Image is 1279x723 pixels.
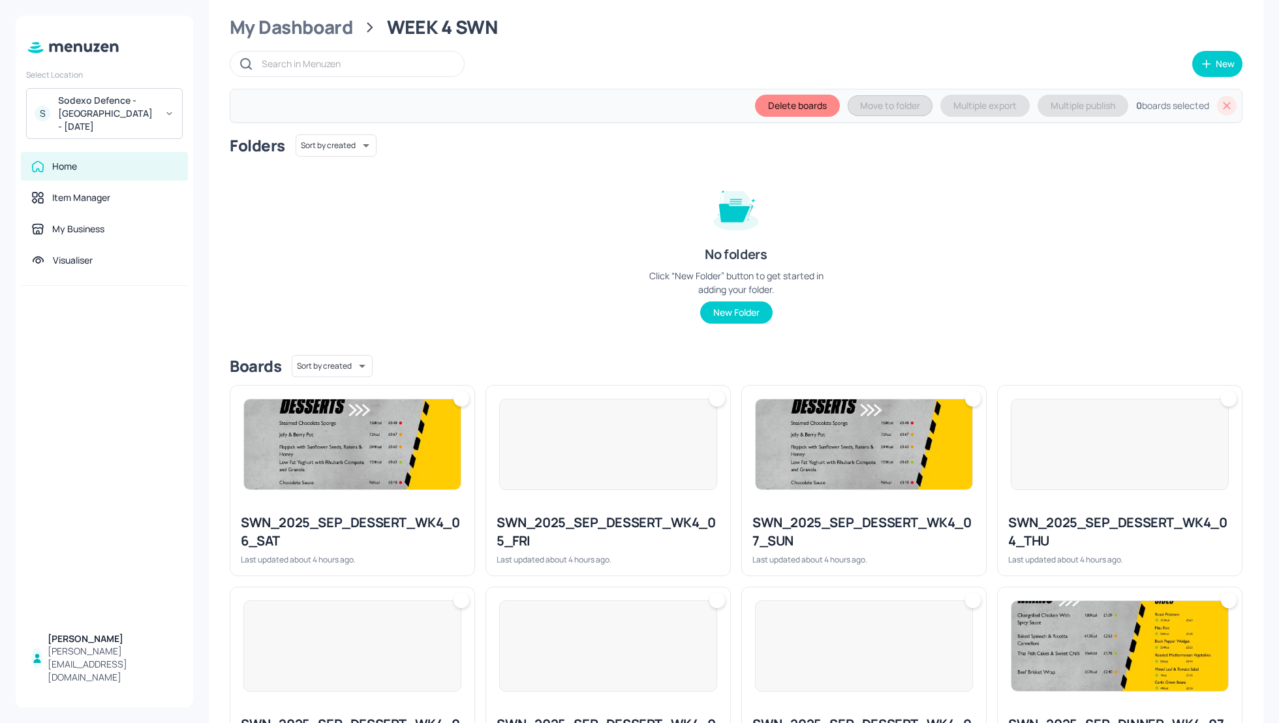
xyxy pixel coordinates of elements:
div: My Business [52,223,104,236]
div: Visualiser [53,254,93,267]
input: Search in Menuzen [262,54,451,73]
div: Last updated about 4 hours ago. [752,554,976,565]
img: 2025-06-06-1749218990356zckul9xsasi.jpeg [244,399,461,489]
div: Sodexo Defence - [GEOGRAPHIC_DATA] - [DATE] [58,94,157,133]
div: Boards [230,356,281,377]
div: Last updated about 4 hours ago. [1008,554,1231,565]
button: Delete boards [755,95,840,117]
div: My Dashboard [230,16,353,39]
div: No folders [705,245,767,264]
div: S [35,106,50,121]
img: 2025-06-06-1749220393412y2ug5rmjv7n.jpeg [1011,601,1228,691]
div: SWN_2025_SEP_DESSERT_WK4_04_THU [1008,514,1231,550]
div: Click “New Folder” button to get started in adding your folder. [638,269,834,296]
div: [PERSON_NAME][EMAIL_ADDRESS][DOMAIN_NAME] [48,645,177,684]
div: WEEK 4 SWN [387,16,497,39]
div: New [1216,59,1235,69]
div: boards selected [1136,99,1209,112]
button: New Folder [700,301,773,324]
div: Sort by created [292,353,373,379]
div: SWN_2025_SEP_DESSERT_WK4_07_SUN [752,514,976,550]
button: New [1192,51,1242,77]
b: 0 [1136,99,1142,112]
div: Select Location [26,69,183,80]
div: Last updated about 4 hours ago. [241,554,464,565]
div: SWN_2025_SEP_DESSERT_WK4_05_FRI [497,514,720,550]
img: 2025-06-06-1749218990356zckul9xsasi.jpeg [756,399,972,489]
div: SWN_2025_SEP_DESSERT_WK4_06_SAT [241,514,464,550]
div: Home [52,160,77,173]
div: Item Manager [52,191,110,204]
div: Last updated about 4 hours ago. [497,554,720,565]
div: [PERSON_NAME] [48,632,177,645]
div: Folders [230,135,285,156]
div: Sort by created [296,132,377,159]
img: folder-empty [703,175,769,240]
